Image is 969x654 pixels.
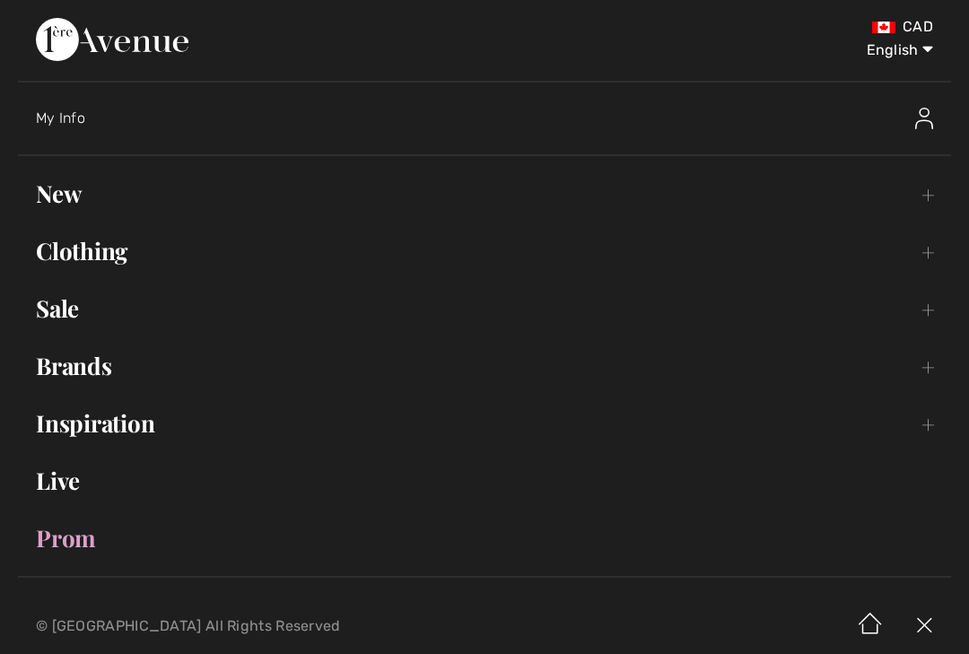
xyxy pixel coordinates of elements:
[36,90,951,147] a: My InfoMy Info
[18,174,951,214] a: New
[36,620,570,632] p: © [GEOGRAPHIC_DATA] All Rights Reserved
[843,598,897,654] img: Home
[18,461,951,501] a: Live
[18,519,951,558] a: Prom
[36,109,85,126] span: My Info
[18,231,951,271] a: Clothing
[915,108,933,129] img: My Info
[897,598,951,654] img: X
[18,404,951,443] a: Inspiration
[43,13,80,29] span: Help
[18,346,951,386] a: Brands
[36,18,188,61] img: 1ère Avenue
[18,289,951,328] a: Sale
[570,18,933,36] div: CAD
